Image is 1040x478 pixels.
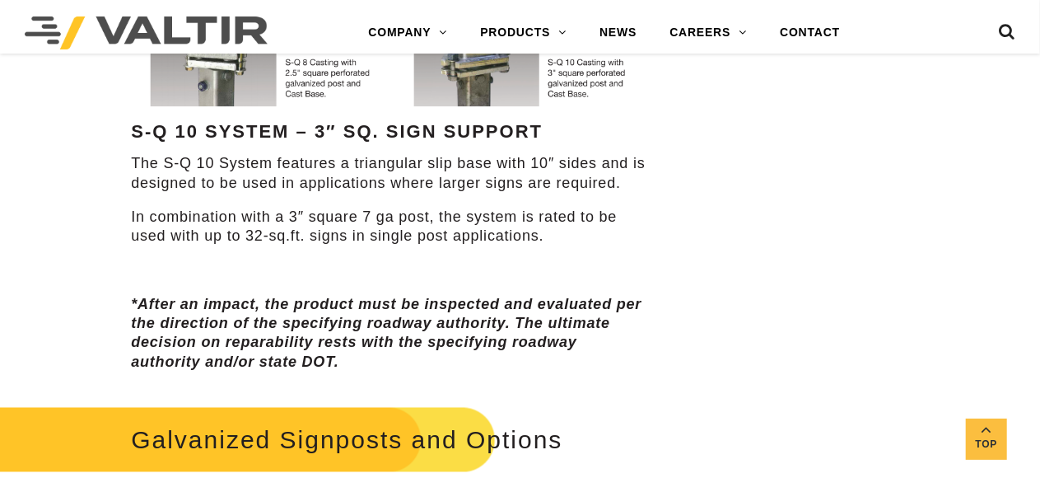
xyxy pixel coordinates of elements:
p: In combination with a 3″ square 7 ga post, the system is rated to be used with up to 32-sq.ft. si... [131,208,649,246]
em: *After an impact, the product must be inspected and evaluated per the direction of the specifying... [131,296,641,370]
a: NEWS [583,16,653,49]
p: The S-Q 10 System features a triangular slip base with 10″ sides and is designed to be used in ap... [131,154,649,193]
a: COMPANY [352,16,464,49]
span: Top [966,435,1007,454]
a: CONTACT [763,16,856,49]
img: Valtir [25,16,268,49]
a: Top [966,419,1007,460]
a: PRODUCTS [464,16,583,49]
a: CAREERS [653,16,763,49]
